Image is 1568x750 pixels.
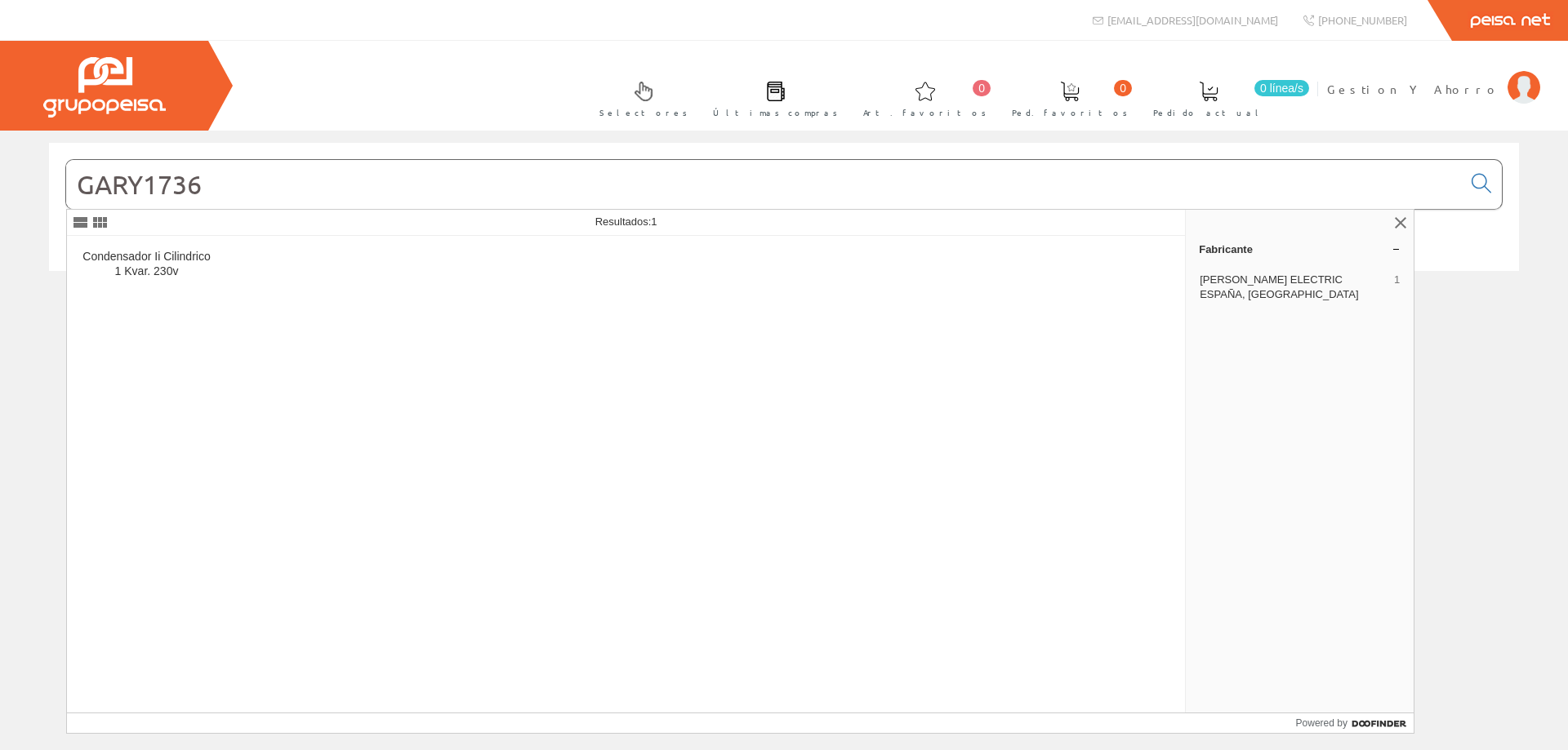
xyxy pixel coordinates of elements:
span: 0 [1114,80,1132,96]
div: © Grupo Peisa [49,291,1519,305]
span: Ped. favoritos [1012,104,1128,121]
span: 0 línea/s [1254,80,1309,96]
img: Grupo Peisa [43,57,166,118]
span: Resultados: [595,215,657,228]
a: Condensador Ii Cilindrico 1 Kvar. 230v [67,237,226,298]
span: [PERSON_NAME] ELECTRIC ESPAÑA, [GEOGRAPHIC_DATA] [1200,273,1388,302]
input: Buscar... [66,160,1462,209]
a: Gestion Y Ahorro [1327,68,1540,83]
a: Powered by [1296,713,1414,733]
span: Gestion Y Ahorro [1327,81,1499,97]
a: Últimas compras [697,68,846,127]
span: Selectores [599,104,688,121]
span: Últimas compras [713,104,838,121]
div: Condensador Ii Cilindrico 1 Kvar. 230v [80,250,213,279]
span: [PHONE_NUMBER] [1318,13,1407,27]
span: 1 [651,215,657,228]
span: [EMAIL_ADDRESS][DOMAIN_NAME] [1107,13,1278,27]
span: Pedido actual [1153,104,1264,121]
a: Fabricante [1186,236,1414,262]
a: Selectores [583,68,696,127]
span: Powered by [1296,716,1347,730]
span: Art. favoritos [863,104,987,121]
span: 1 [1394,273,1400,302]
span: 0 [973,80,991,96]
